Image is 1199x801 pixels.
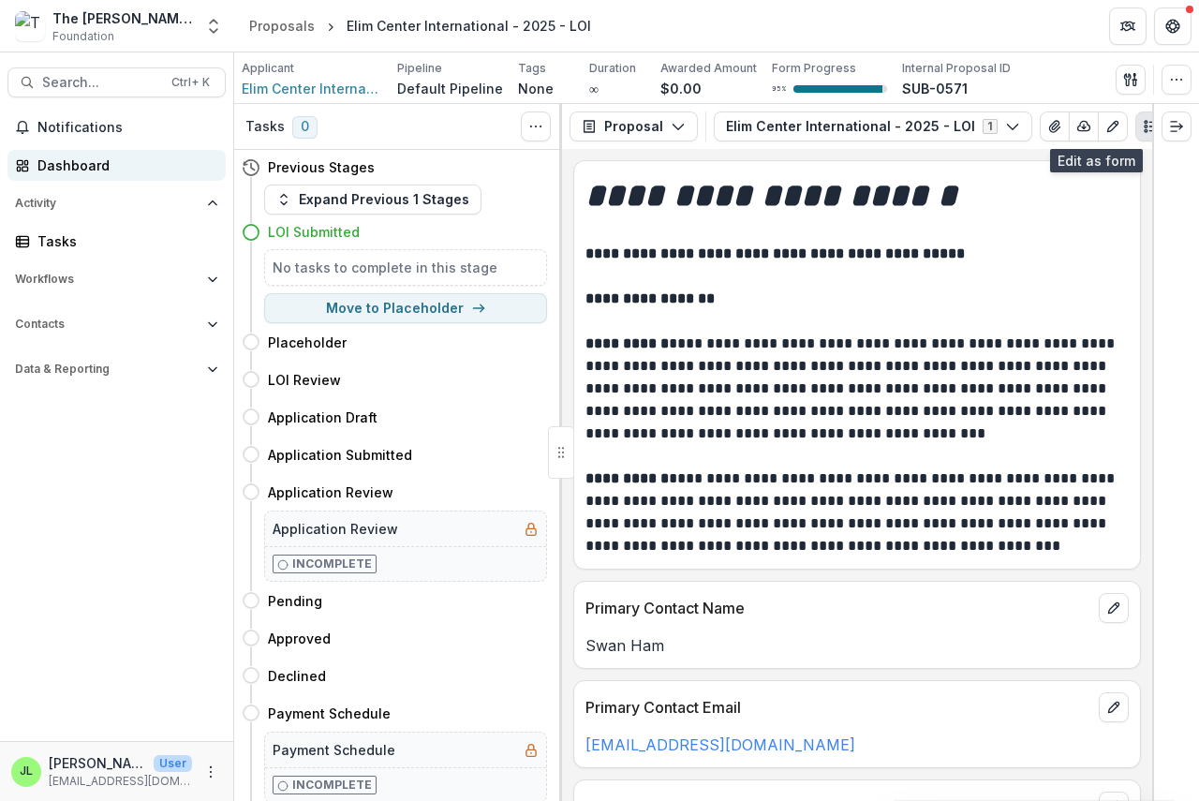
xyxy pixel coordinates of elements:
a: Proposals [242,12,322,39]
img: The Bolick Foundation [15,11,45,41]
button: Open Workflows [7,264,226,294]
span: Activity [15,197,200,210]
p: Incomplete [292,777,372,794]
button: Expand Previous 1 Stages [264,185,481,215]
h4: LOI Review [268,370,341,390]
h4: Previous Stages [268,157,375,177]
button: Move to Placeholder [264,293,547,323]
h4: Payment Schedule [268,704,391,723]
h4: Pending [268,591,322,611]
p: Incomplete [292,556,372,572]
button: edit [1099,692,1129,722]
button: Plaintext view [1135,111,1165,141]
p: Duration [589,60,636,77]
a: [EMAIL_ADDRESS][DOMAIN_NAME] [585,735,855,754]
p: Primary Contact Name [585,597,1091,619]
button: View Attached Files [1040,111,1070,141]
button: Notifications [7,112,226,142]
span: Contacts [15,318,200,331]
h4: Approved [268,629,331,648]
p: Awarded Amount [660,60,757,77]
p: SUB-0571 [902,79,968,98]
span: Notifications [37,120,218,136]
p: 95 % [772,82,786,96]
span: Data & Reporting [15,363,200,376]
div: Dashboard [37,156,211,175]
h4: Declined [268,666,326,686]
h5: No tasks to complete in this stage [273,258,539,277]
span: Workflows [15,273,200,286]
p: None [518,79,554,98]
p: Default Pipeline [397,79,503,98]
p: Tags [518,60,546,77]
a: Dashboard [7,150,226,181]
button: Open Data & Reporting [7,354,226,384]
p: [EMAIL_ADDRESS][DOMAIN_NAME] [49,773,192,790]
p: Internal Proposal ID [902,60,1011,77]
button: Proposal [570,111,698,141]
p: User [154,755,192,772]
div: Joye Lane [20,765,33,778]
span: Search... [42,75,160,91]
p: $0.00 [660,79,702,98]
h4: Application Review [268,482,393,502]
button: Edit as form [1098,111,1128,141]
h5: Application Review [273,519,398,539]
a: Elim Center International [242,79,382,98]
h4: Placeholder [268,333,347,352]
button: Open entity switcher [200,7,227,45]
p: ∞ [589,79,599,98]
button: Elim Center International - 2025 - LOI1 [714,111,1032,141]
p: [PERSON_NAME] [49,753,146,773]
nav: breadcrumb [242,12,599,39]
div: Ctrl + K [168,72,214,93]
button: Open Activity [7,188,226,218]
h4: Application Submitted [268,445,412,465]
button: More [200,761,222,783]
p: Form Progress [772,60,856,77]
h4: LOI Submitted [268,222,360,242]
button: Open Contacts [7,309,226,339]
button: Partners [1109,7,1147,45]
button: Search... [7,67,226,97]
h3: Tasks [245,119,285,135]
h5: Payment Schedule [273,740,395,760]
p: Applicant [242,60,294,77]
p: Primary Contact Email [585,696,1091,719]
button: Get Help [1154,7,1192,45]
div: Elim Center International - 2025 - LOI [347,16,591,36]
div: Tasks [37,231,211,251]
p: Pipeline [397,60,442,77]
h4: Application Draft [268,408,377,427]
div: The [PERSON_NAME] Foundation [52,8,193,28]
p: Swan Ham [585,634,1129,657]
span: Foundation [52,28,114,45]
span: 0 [292,116,318,139]
button: Toggle View Cancelled Tasks [521,111,551,141]
button: edit [1099,593,1129,623]
button: Expand right [1162,111,1192,141]
div: Proposals [249,16,315,36]
a: Tasks [7,226,226,257]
